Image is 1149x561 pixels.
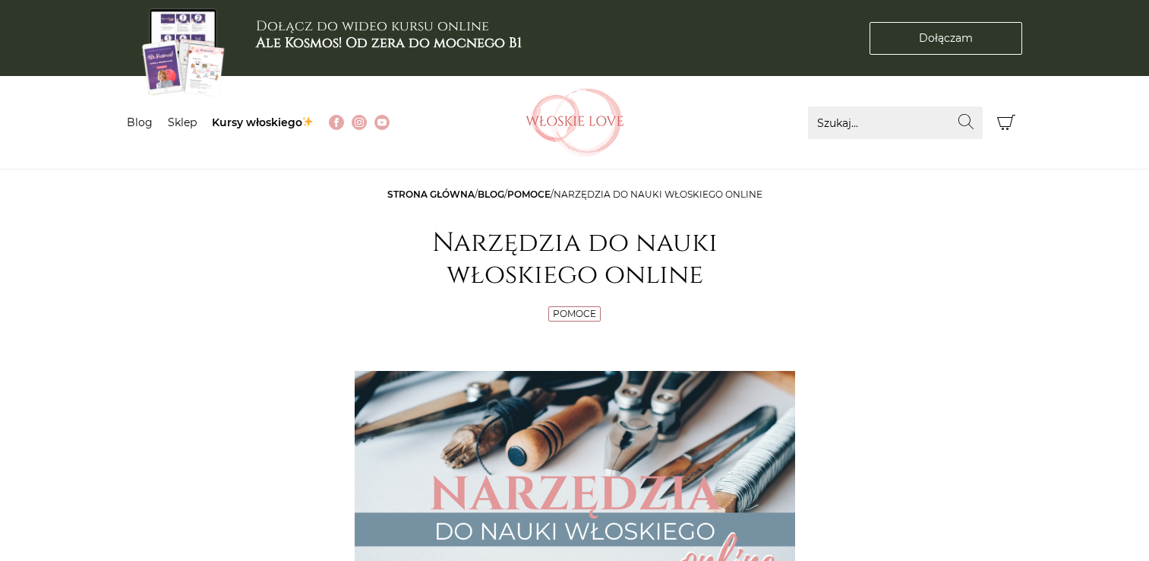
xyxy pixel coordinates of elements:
[355,227,795,291] h1: Narzędzia do nauki włoskiego online
[919,30,973,46] span: Dołączam
[554,189,762,200] span: Narzędzia do nauki włoskiego online
[526,88,624,157] img: Włoskielove
[168,116,197,129] a: Sklep
[302,116,313,127] img: ✨
[387,189,762,200] span: / / /
[808,106,983,139] input: Szukaj...
[256,33,522,52] b: Ale Kosmos! Od zera do mocnego B1
[507,189,551,200] a: Pomoce
[870,22,1022,55] a: Dołączam
[387,189,475,200] a: Strona główna
[212,116,314,129] a: Kursy włoskiego
[256,18,522,51] h3: Dołącz do wideo kursu online
[553,308,596,319] a: Pomoce
[478,189,504,200] a: Blog
[990,106,1023,139] button: Koszyk
[127,116,153,129] a: Blog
